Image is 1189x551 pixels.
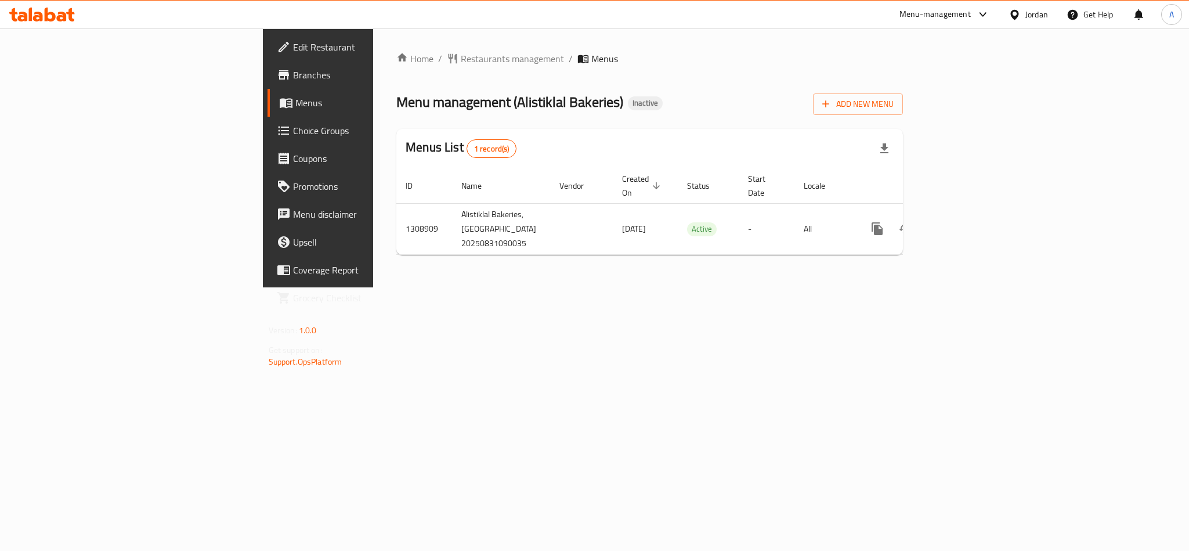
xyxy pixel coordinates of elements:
table: enhanced table [396,168,984,255]
span: Status [687,179,725,193]
div: Jordan [1025,8,1048,21]
a: Coverage Report [268,256,461,284]
a: Edit Restaurant [268,33,461,61]
span: Version: [269,323,297,338]
button: Add New Menu [813,93,903,115]
td: - [739,203,794,254]
a: Promotions [268,172,461,200]
a: Grocery Checklist [268,284,461,312]
a: Restaurants management [447,52,564,66]
span: Inactive [628,98,663,108]
nav: breadcrumb [396,52,903,66]
li: / [569,52,573,66]
span: Upsell [293,235,452,249]
button: Change Status [891,215,919,243]
td: Alistiklal Bakeries,[GEOGRAPHIC_DATA] 20250831090035 [452,203,550,254]
span: Add New Menu [822,97,894,111]
span: 1 record(s) [467,143,516,154]
button: more [863,215,891,243]
span: Grocery Checklist [293,291,452,305]
a: Menus [268,89,461,117]
span: Active [687,222,717,236]
div: Export file [870,135,898,163]
a: Support.OpsPlatform [269,354,342,369]
span: Menus [591,52,618,66]
span: Coupons [293,152,452,165]
a: Choice Groups [268,117,461,145]
span: Created On [622,172,664,200]
span: Name [461,179,497,193]
span: Edit Restaurant [293,40,452,54]
span: A [1169,8,1174,21]
span: ID [406,179,428,193]
a: Branches [268,61,461,89]
span: Locale [804,179,840,193]
span: Branches [293,68,452,82]
a: Coupons [268,145,461,172]
span: Menu disclaimer [293,207,452,221]
span: Start Date [748,172,780,200]
span: [DATE] [622,221,646,236]
span: Menus [295,96,452,110]
a: Upsell [268,228,461,256]
div: Menu-management [899,8,971,21]
a: Menu disclaimer [268,200,461,228]
div: Total records count [467,139,517,158]
span: Restaurants management [461,52,564,66]
span: Promotions [293,179,452,193]
span: Get support on: [269,343,322,358]
span: Coverage Report [293,263,452,277]
th: Actions [854,168,984,204]
span: 1.0.0 [299,323,317,338]
span: Vendor [559,179,599,193]
td: All [794,203,854,254]
span: Menu management ( Alistiklal Bakeries ) [396,89,623,115]
h2: Menus List [406,139,516,158]
div: Inactive [628,96,663,110]
span: Choice Groups [293,124,452,138]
